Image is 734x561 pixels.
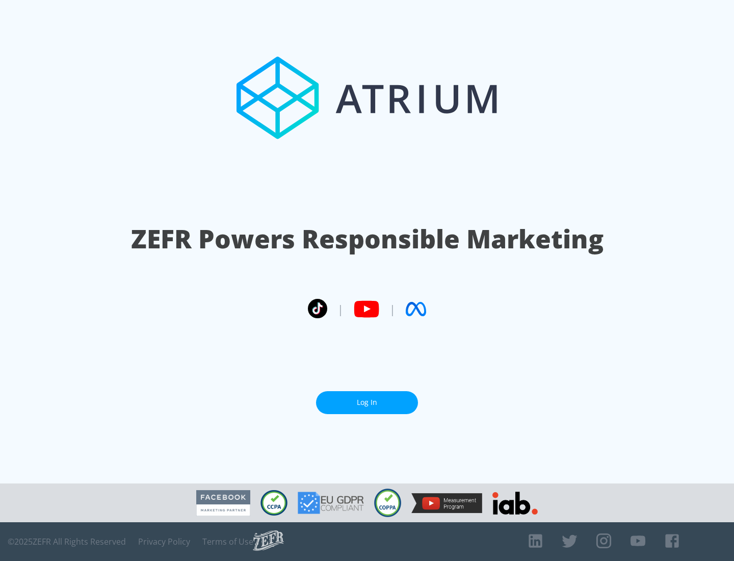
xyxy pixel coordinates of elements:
img: YouTube Measurement Program [411,493,482,513]
img: CCPA Compliant [260,490,287,516]
a: Privacy Policy [138,537,190,547]
a: Terms of Use [202,537,253,547]
span: | [337,301,344,317]
img: Facebook Marketing Partner [196,490,250,516]
span: | [389,301,396,317]
a: Log In [316,391,418,414]
img: GDPR Compliant [298,492,364,514]
img: COPPA Compliant [374,489,401,517]
span: © 2025 ZEFR All Rights Reserved [8,537,126,547]
h1: ZEFR Powers Responsible Marketing [131,221,604,257]
img: IAB [492,492,538,515]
